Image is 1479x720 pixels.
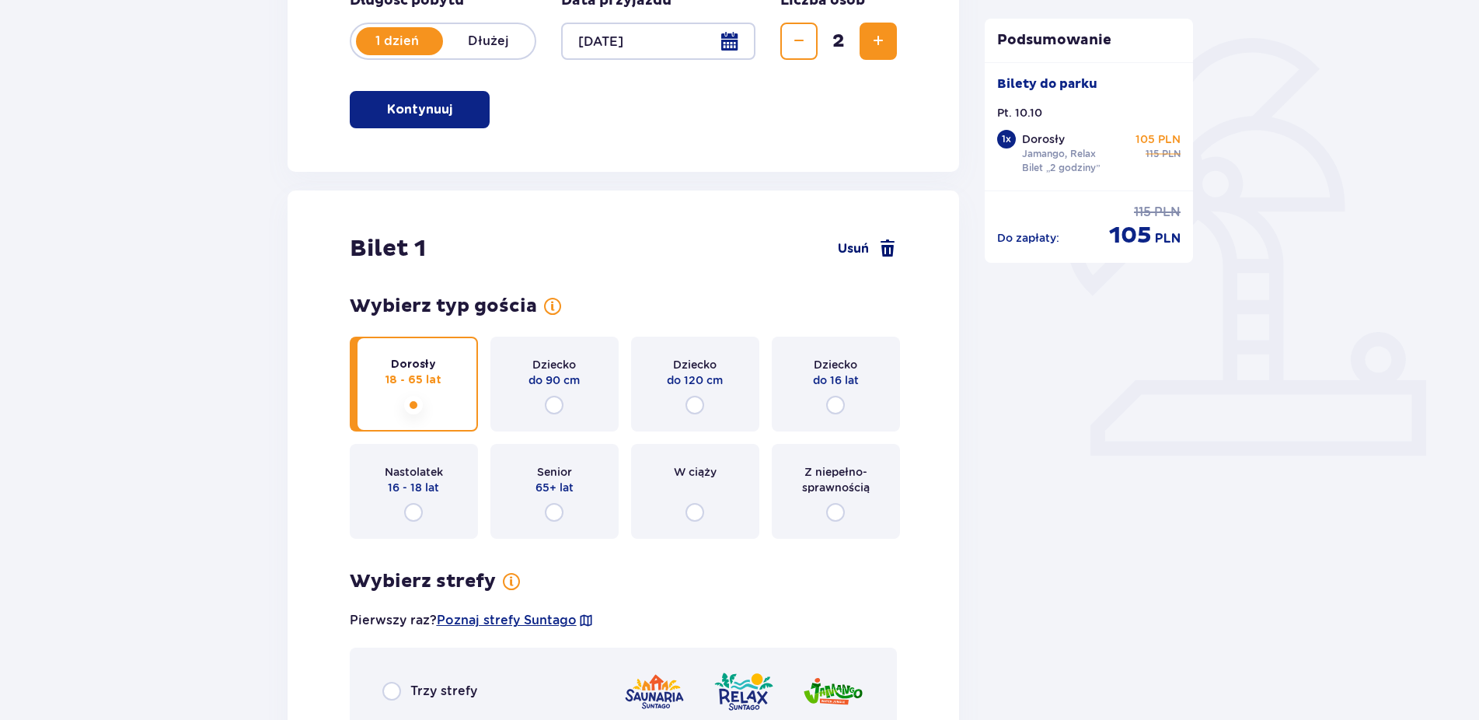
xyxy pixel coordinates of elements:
button: Kontynuuj [350,91,490,128]
span: Dorosły [391,357,436,372]
a: Usuń [838,239,897,258]
p: 1 dzień [351,33,443,50]
img: Jamango [802,669,864,714]
p: Dorosły [1022,131,1065,147]
p: Pt. 10.10 [997,105,1042,121]
p: Do zapłaty : [997,230,1059,246]
a: Poznaj strefy Suntago [437,612,577,629]
h3: Wybierz typ gościa [350,295,537,318]
span: 115 [1134,204,1151,221]
span: Dziecko [814,357,857,372]
span: 2 [821,30,856,53]
span: Dziecko [673,357,717,372]
p: Bilet „2 godziny” [1022,161,1101,175]
span: W ciąży [674,464,717,480]
span: Dziecko [532,357,576,372]
span: PLN [1155,230,1181,247]
div: 1 x [997,130,1016,149]
p: 105 PLN [1135,131,1181,147]
span: do 16 lat [813,372,859,388]
p: Bilety do parku [997,75,1097,93]
span: 105 [1109,221,1152,250]
img: Saunaria [623,669,685,714]
span: Nastolatek [385,464,443,480]
h3: Wybierz strefy [350,570,496,593]
button: Zwiększ [860,23,897,60]
span: 65+ lat [535,480,574,495]
span: 18 - 65 lat [385,372,441,388]
span: 115 [1146,147,1159,161]
span: do 90 cm [528,372,580,388]
span: 16 - 18 lat [388,480,439,495]
p: Dłużej [443,33,535,50]
p: Kontynuuj [387,101,452,118]
img: Relax [713,669,775,714]
h2: Bilet 1 [350,234,426,264]
p: Pierwszy raz? [350,612,594,629]
p: Jamango, Relax [1022,147,1096,161]
span: PLN [1154,204,1181,221]
span: PLN [1162,147,1181,161]
span: Z niepełno­sprawnością [786,464,886,495]
button: Zmniejsz [780,23,818,60]
p: Podsumowanie [985,31,1193,50]
span: Senior [537,464,572,480]
span: do 120 cm [667,372,723,388]
span: Trzy strefy [410,683,477,700]
span: Usuń [838,240,869,257]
